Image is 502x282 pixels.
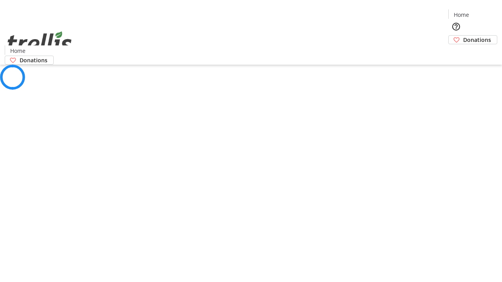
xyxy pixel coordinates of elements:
span: Home [454,11,469,19]
button: Help [448,19,464,34]
a: Donations [5,56,54,65]
a: Home [5,47,30,55]
span: Donations [463,36,491,44]
span: Home [10,47,25,55]
button: Cart [448,44,464,60]
span: Donations [20,56,47,64]
a: Home [449,11,474,19]
a: Donations [448,35,497,44]
img: Orient E2E Organization lhBmHSUuno's Logo [5,23,75,62]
